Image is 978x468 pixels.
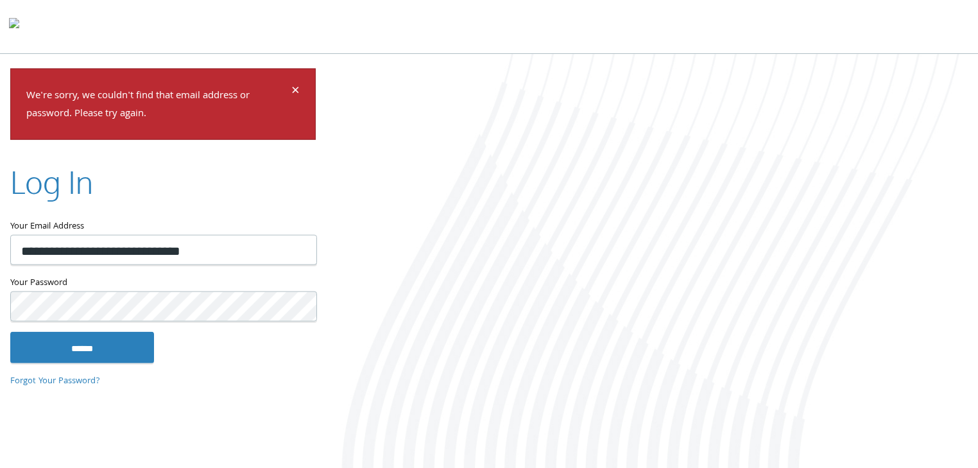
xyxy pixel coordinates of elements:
[10,275,316,291] label: Your Password
[291,79,300,104] span: ×
[291,84,300,100] button: Dismiss alert
[10,374,100,388] a: Forgot Your Password?
[9,13,19,39] img: todyl-logo-dark.svg
[26,87,289,124] p: We're sorry, we couldn't find that email address or password. Please try again.
[10,160,93,204] h2: Log In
